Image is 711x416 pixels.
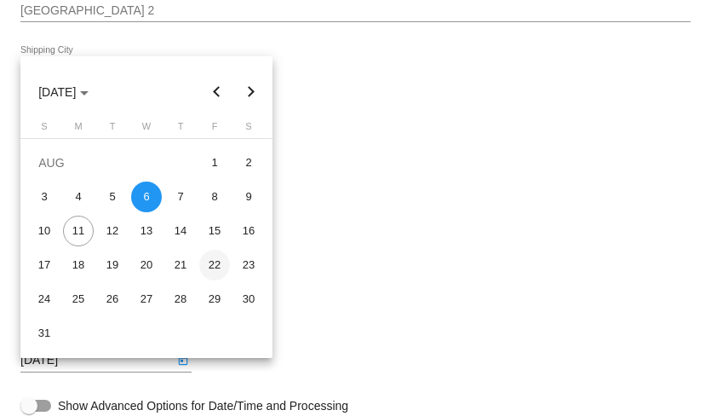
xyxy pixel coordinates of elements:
[232,121,266,138] th: Saturday
[27,121,61,138] th: Sunday
[97,284,128,315] div: 26
[233,250,264,280] div: 23
[61,248,95,282] td: August 18, 2025
[199,250,230,280] div: 22
[165,182,196,212] div: 7
[97,216,128,246] div: 12
[29,284,60,315] div: 24
[25,75,102,109] button: Choose month and year
[165,216,196,246] div: 14
[61,282,95,316] td: August 25, 2025
[27,180,61,214] td: August 3, 2025
[129,248,163,282] td: August 20, 2025
[163,248,198,282] td: August 21, 2025
[165,284,196,315] div: 28
[129,180,163,214] td: August 6, 2025
[234,75,268,109] button: Next month
[233,147,264,178] div: 2
[199,216,230,246] div: 15
[233,216,264,246] div: 16
[131,216,162,246] div: 13
[27,214,61,248] td: August 10, 2025
[95,214,129,248] td: August 12, 2025
[61,180,95,214] td: August 4, 2025
[129,214,163,248] td: August 13, 2025
[232,248,266,282] td: August 23, 2025
[198,180,232,214] td: August 8, 2025
[27,248,61,282] td: August 17, 2025
[165,250,196,280] div: 21
[198,146,232,180] td: August 1, 2025
[129,121,163,138] th: Wednesday
[129,282,163,316] td: August 27, 2025
[131,284,162,315] div: 27
[199,147,230,178] div: 1
[38,85,89,99] span: [DATE]
[27,316,61,350] td: August 31, 2025
[232,180,266,214] td: August 9, 2025
[233,284,264,315] div: 30
[29,182,60,212] div: 3
[95,180,129,214] td: August 5, 2025
[95,282,129,316] td: August 26, 2025
[131,250,162,280] div: 20
[233,182,264,212] div: 9
[232,214,266,248] td: August 16, 2025
[163,282,198,316] td: August 28, 2025
[163,180,198,214] td: August 7, 2025
[199,182,230,212] div: 8
[131,182,162,212] div: 6
[29,318,60,349] div: 31
[97,250,128,280] div: 19
[27,282,61,316] td: August 24, 2025
[29,250,60,280] div: 17
[29,216,60,246] div: 10
[95,121,129,138] th: Tuesday
[63,182,94,212] div: 4
[199,284,230,315] div: 29
[95,248,129,282] td: August 19, 2025
[97,182,128,212] div: 5
[63,284,94,315] div: 25
[61,214,95,248] td: August 11, 2025
[198,121,232,138] th: Friday
[63,250,94,280] div: 18
[232,146,266,180] td: August 2, 2025
[61,121,95,138] th: Monday
[63,216,94,246] div: 11
[27,146,198,180] td: AUG
[198,214,232,248] td: August 15, 2025
[200,75,234,109] button: Previous month
[163,214,198,248] td: August 14, 2025
[232,282,266,316] td: August 30, 2025
[163,121,198,138] th: Thursday
[198,248,232,282] td: August 22, 2025
[198,282,232,316] td: August 29, 2025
